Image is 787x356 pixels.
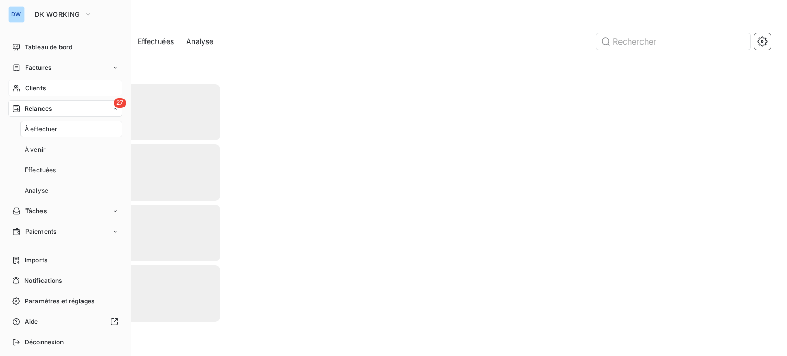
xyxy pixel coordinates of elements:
span: Effectuées [25,165,56,175]
span: Déconnexion [25,338,64,347]
span: Notifications [24,276,62,285]
span: Factures [25,63,51,72]
span: Effectuées [138,36,174,47]
span: Paiements [25,227,56,236]
span: Analyse [25,186,48,195]
span: Paramètres et réglages [25,297,94,306]
span: Tableau de bord [25,43,72,52]
span: Clients [25,83,46,93]
span: À effectuer [25,124,58,134]
span: À venir [25,145,46,154]
span: Analyse [186,36,213,47]
iframe: Intercom live chat [752,321,777,346]
a: Aide [8,313,122,330]
span: Relances [25,104,52,113]
span: DK WORKING [35,10,80,18]
span: Tâches [25,206,47,216]
span: Imports [25,256,47,265]
input: Rechercher [596,33,750,50]
span: Aide [25,317,38,326]
span: 27 [114,98,126,108]
div: DW [8,6,25,23]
